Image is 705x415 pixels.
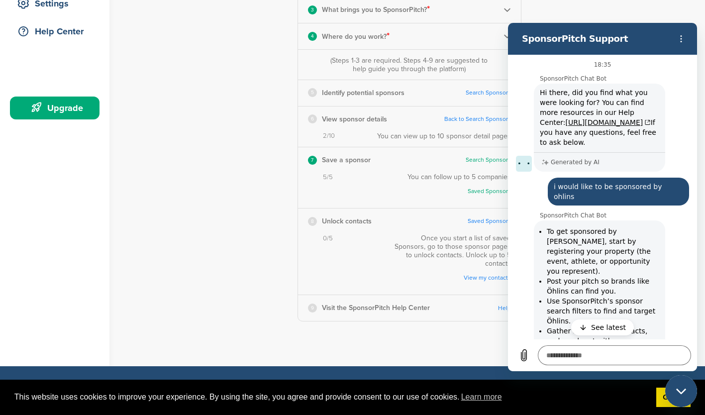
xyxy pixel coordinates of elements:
[444,115,511,123] a: Back to Search Sponsors
[323,132,335,140] span: 2/10
[322,30,390,43] p: Where do you work?
[308,304,317,312] div: 9
[322,154,371,166] p: Save a sponsor
[308,217,317,226] div: 8
[322,215,372,227] p: Unlock contacts
[417,188,511,195] a: Saved Sponsors
[308,156,317,165] div: 7
[466,89,511,97] a: Search Sponsors
[498,305,511,312] a: Help
[323,173,333,182] span: 5/5
[322,87,404,99] p: Identify potential sponsors
[466,156,511,164] a: Search Sponsors
[468,217,511,225] a: Saved Sponsors
[377,132,511,140] div: You can view up to 10 sponsor detail pages
[308,88,317,97] div: 5
[328,56,490,73] div: (Steps 1-3 are required. Steps 4-9 are suggested to help guide you through the platform)
[389,234,511,288] div: Once you start a list of saved Sponsors, go to those sponsor pages to unlock contacts. Unlock up ...
[14,390,648,405] span: This website uses cookies to improve your experience. By using the site, you agree and provide co...
[308,32,317,41] div: 4
[323,234,333,243] span: 0/5
[460,390,504,405] a: learn more about cookies
[10,97,100,119] a: Upgrade
[504,32,511,40] img: Checklist arrow 2
[504,6,511,13] img: Checklist arrow 2
[508,23,697,371] iframe: Messaging window
[308,114,317,123] div: 6
[10,20,100,43] a: Help Center
[15,22,100,40] div: Help Center
[665,375,697,407] iframe: Button to launch messaging window, 2 unread messages
[15,99,100,117] div: Upgrade
[322,113,387,125] p: View sponsor details
[656,388,691,408] a: dismiss cookie message
[407,173,511,202] div: You can follow up to 5 companies
[322,302,430,314] p: Visit the SponsorPitch Help Center
[322,3,430,16] p: What brings you to SponsorPitch?
[99,377,104,390] span: ®
[308,5,317,14] div: 3
[399,274,511,282] a: View my contacts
